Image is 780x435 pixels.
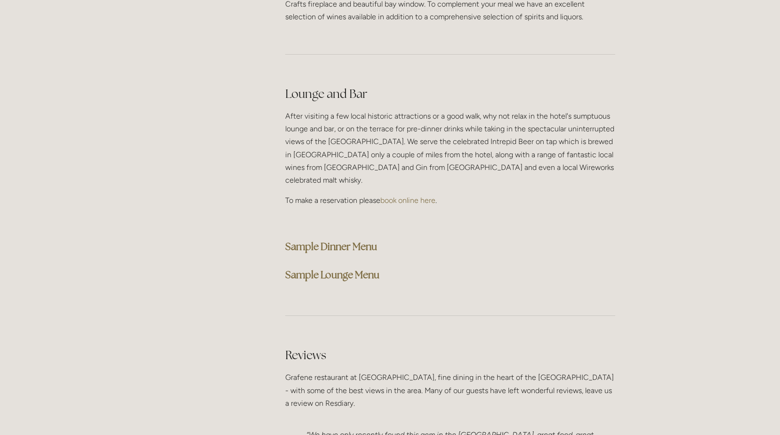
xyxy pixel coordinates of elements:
p: After visiting a few local historic attractions or a good walk, why not relax in the hotel's sump... [285,110,615,186]
p: To make a reservation please . [285,194,615,207]
p: Grafene restaurant at [GEOGRAPHIC_DATA], fine dining in the heart of the [GEOGRAPHIC_DATA] - with... [285,371,615,410]
h2: Reviews [285,347,615,363]
a: book online here [380,196,435,205]
a: Sample Lounge Menu [285,268,379,281]
h2: Lounge and Bar [285,86,615,102]
a: Sample Dinner Menu [285,240,377,253]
